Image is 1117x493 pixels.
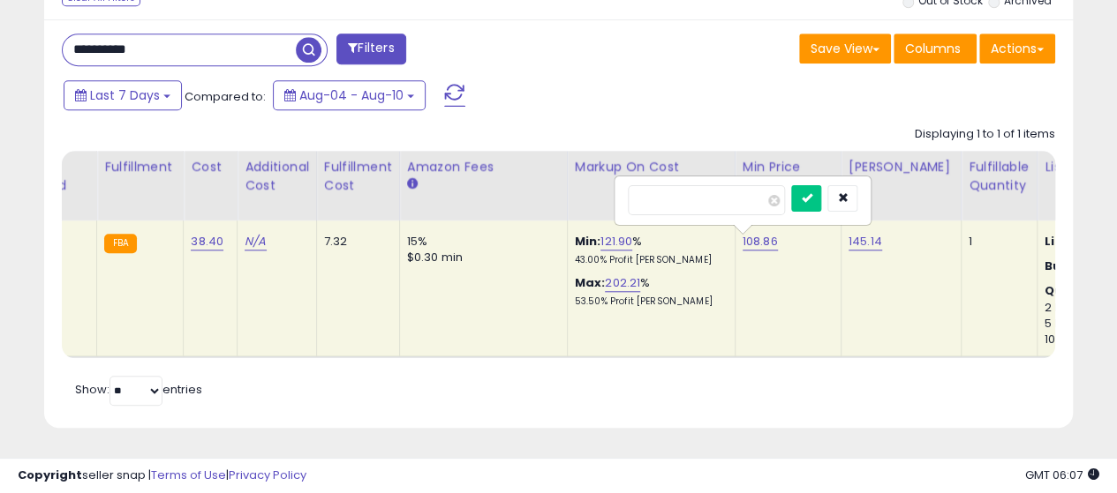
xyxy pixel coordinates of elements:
a: N/A [245,233,266,250]
a: 145.14 [849,233,882,250]
span: Show: entries [75,381,202,398]
img: website_grey.svg [28,46,42,60]
img: tab_keywords_by_traffic_grey.svg [176,102,190,116]
th: The percentage added to the cost of goods (COGS) that forms the calculator for Min & Max prices. [567,151,735,220]
div: % [575,275,721,308]
span: 2025-08-18 06:07 GMT [1025,467,1099,483]
a: 108.86 [743,233,778,250]
span: Compared to: [185,88,266,105]
span: Columns [905,40,961,57]
b: Min: [575,233,601,250]
a: 38.40 [191,233,223,250]
div: % [575,234,721,266]
button: Last 7 Days [64,80,182,110]
div: $0.30 min [407,250,554,265]
b: Max: [575,274,606,291]
button: Columns [894,34,977,63]
div: Keywords by Traffic [195,104,298,116]
div: Amazon Fees [407,158,560,176]
div: Markup on Cost [575,158,728,176]
div: Cost [191,158,230,176]
div: Fulfillment [104,158,176,176]
a: 202.21 [605,274,640,292]
div: 15% [407,234,554,250]
div: Domain: [DOMAIN_NAME] [46,46,194,60]
div: Fulfillment Cost [324,158,392,195]
div: 7.32 [324,234,386,250]
img: logo_orange.svg [28,28,42,42]
a: Privacy Policy [229,467,306,483]
a: 121.90 [600,233,632,250]
div: [PERSON_NAME] [849,158,954,176]
div: Additional Cost [245,158,309,195]
div: Min Price [743,158,834,176]
button: Aug-04 - Aug-10 [273,80,426,110]
button: Actions [979,34,1055,63]
button: Filters [336,34,405,64]
p: 43.00% Profit [PERSON_NAME] [575,254,721,266]
div: Domain Overview [67,104,158,116]
img: tab_domain_overview_orange.svg [48,102,62,116]
div: v 4.0.25 [49,28,87,42]
strong: Copyright [18,467,82,483]
a: Terms of Use [151,467,226,483]
span: Aug-04 - Aug-10 [299,86,404,104]
small: Amazon Fees. [407,176,418,192]
p: 53.50% Profit [PERSON_NAME] [575,295,721,308]
div: Date Created [12,158,89,195]
div: seller snap | | [18,467,306,484]
button: Save View [799,34,891,63]
small: FBA [104,234,137,253]
div: 1 [969,234,1023,250]
div: Displaying 1 to 1 of 1 items [915,126,1055,143]
span: Last 7 Days [90,86,160,104]
div: Fulfillable Quantity [969,158,1030,195]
